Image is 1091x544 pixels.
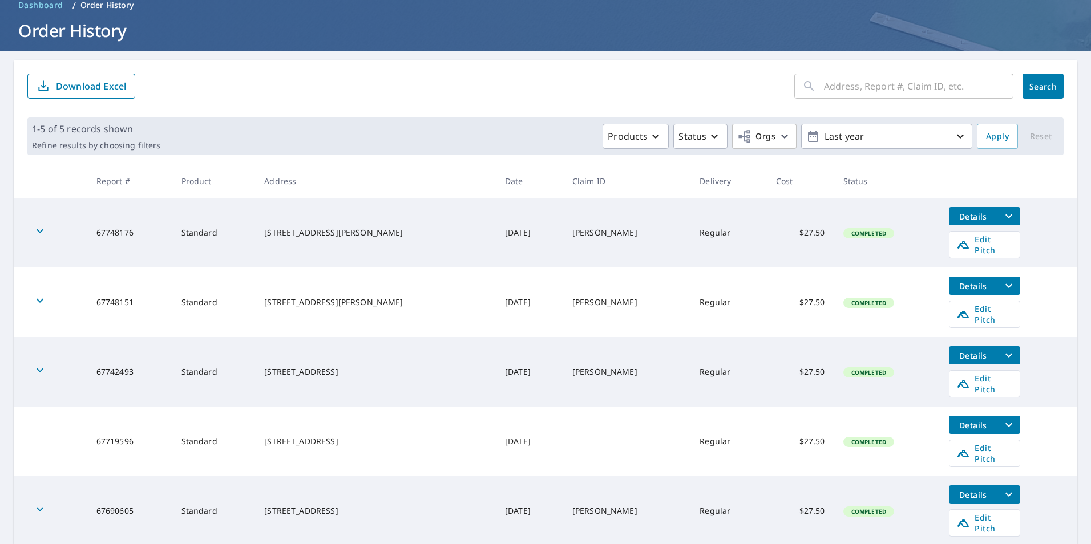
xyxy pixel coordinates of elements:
span: Orgs [737,129,775,144]
p: Download Excel [56,80,126,92]
button: filesDropdownBtn-67719596 [997,416,1020,434]
p: Products [608,129,648,143]
td: Regular [690,267,767,337]
td: 67748176 [87,198,172,267]
td: Standard [172,337,256,407]
div: [STREET_ADDRESS] [264,436,487,447]
span: Details [956,489,990,500]
span: Apply [986,129,1009,144]
h1: Order History [14,19,1077,42]
td: 67742493 [87,337,172,407]
button: Last year [801,124,972,149]
span: Completed [844,368,893,376]
span: Completed [844,229,893,237]
p: Refine results by choosing filters [32,140,160,151]
button: Search [1023,74,1064,99]
th: Report # [87,164,172,198]
span: Completed [844,508,893,515]
td: $27.50 [767,337,834,407]
button: filesDropdownBtn-67748151 [997,277,1020,295]
span: Details [956,211,990,222]
td: Regular [690,198,767,267]
td: Standard [172,267,256,337]
th: Status [834,164,940,198]
th: Cost [767,164,834,198]
button: Status [673,124,728,149]
td: Regular [690,337,767,407]
span: Edit Pitch [956,373,1013,395]
span: Edit Pitch [956,234,1013,255]
button: filesDropdownBtn-67742493 [997,346,1020,364]
a: Edit Pitch [949,301,1020,328]
td: [DATE] [496,198,563,267]
p: Last year [820,127,953,147]
td: [PERSON_NAME] [563,267,691,337]
th: Product [172,164,256,198]
button: detailsBtn-67748151 [949,277,997,295]
span: Edit Pitch [956,303,1013,325]
div: [STREET_ADDRESS][PERSON_NAME] [264,297,487,308]
p: Status [678,129,706,143]
button: filesDropdownBtn-67690605 [997,485,1020,504]
a: Edit Pitch [949,509,1020,537]
td: 67719596 [87,407,172,476]
span: Edit Pitch [956,442,1013,464]
span: Details [956,350,990,361]
button: Apply [977,124,1018,149]
td: Regular [690,407,767,476]
button: Products [603,124,669,149]
button: detailsBtn-67690605 [949,485,997,504]
td: [DATE] [496,407,563,476]
span: Search [1032,81,1054,92]
td: 67748151 [87,267,172,337]
a: Edit Pitch [949,370,1020,397]
td: $27.50 [767,407,834,476]
th: Delivery [690,164,767,198]
span: Completed [844,299,893,307]
button: detailsBtn-67719596 [949,416,997,434]
button: Orgs [732,124,797,149]
button: Download Excel [27,74,135,99]
td: Standard [172,198,256,267]
button: detailsBtn-67742493 [949,346,997,364]
a: Edit Pitch [949,440,1020,467]
button: detailsBtn-67748176 [949,207,997,225]
td: [PERSON_NAME] [563,198,691,267]
span: Details [956,281,990,291]
th: Date [496,164,563,198]
div: [STREET_ADDRESS] [264,366,487,377]
td: [DATE] [496,267,563,337]
td: $27.50 [767,267,834,337]
th: Claim ID [563,164,691,198]
td: Standard [172,407,256,476]
td: $27.50 [767,198,834,267]
span: Edit Pitch [956,512,1013,534]
div: [STREET_ADDRESS][PERSON_NAME] [264,227,487,238]
th: Address [255,164,496,198]
a: Edit Pitch [949,231,1020,258]
td: [DATE] [496,337,563,407]
td: [PERSON_NAME] [563,337,691,407]
p: 1-5 of 5 records shown [32,122,160,136]
div: [STREET_ADDRESS] [264,505,487,517]
input: Address, Report #, Claim ID, etc. [824,70,1013,102]
span: Completed [844,438,893,446]
button: filesDropdownBtn-67748176 [997,207,1020,225]
span: Details [956,420,990,431]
